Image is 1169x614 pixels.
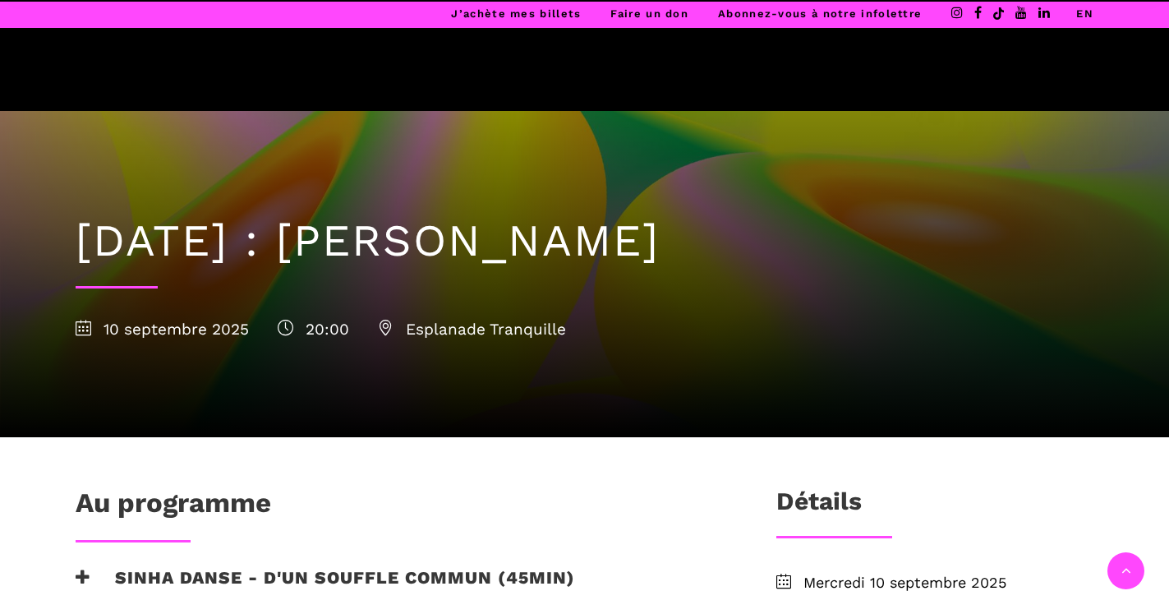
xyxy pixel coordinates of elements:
span: Esplanade Tranquille [378,320,566,339]
a: Faire un don [610,7,688,20]
span: 10 septembre 2025 [76,320,249,339]
a: Abonnez-vous à notre infolettre [718,7,922,20]
a: J’achète mes billets [451,7,581,20]
h1: [DATE] : [PERSON_NAME] [76,215,1094,268]
span: 20:00 [278,320,349,339]
h3: Sinha Danse - D'un souffle commun (45min) [76,567,575,608]
h1: Au programme [76,487,271,528]
span: Mercredi 10 septembre 2025 [803,571,1094,595]
a: EN [1076,7,1093,20]
h3: Détails [776,487,862,528]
